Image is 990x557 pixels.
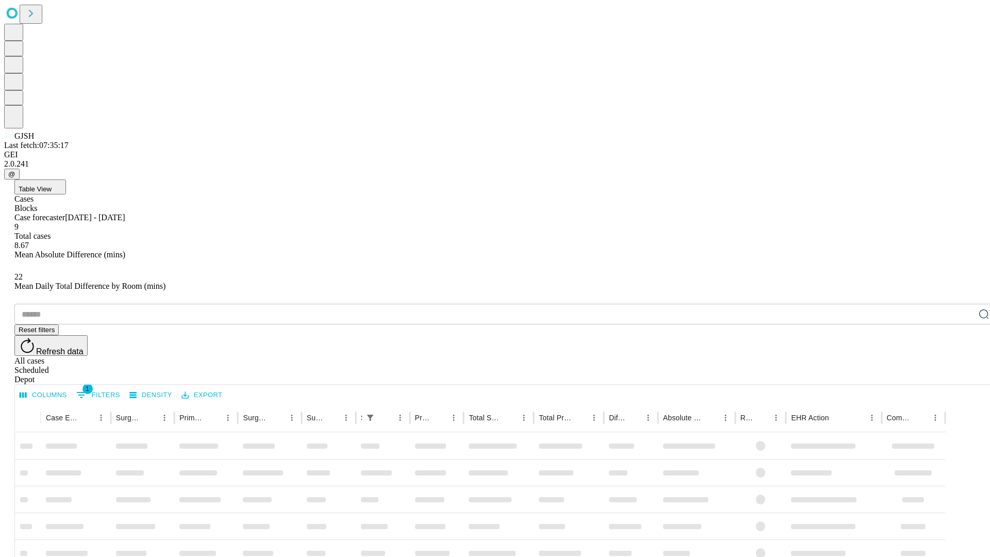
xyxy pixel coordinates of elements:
span: Table View [19,185,52,193]
span: GJSH [14,132,34,140]
button: Sort [830,411,845,425]
button: Sort [914,411,928,425]
div: Difference [609,414,625,422]
button: Menu [393,411,407,425]
button: Menu [157,411,172,425]
span: Reset filters [19,326,55,334]
span: 8.67 [14,241,29,250]
button: Export [179,387,225,403]
button: Menu [718,411,733,425]
button: Refresh data [14,335,88,356]
button: Menu [928,411,943,425]
span: [DATE] - [DATE] [65,213,125,222]
div: Surgeon Name [116,414,142,422]
div: Surgery Date [307,414,323,422]
button: Sort [626,411,641,425]
button: Sort [143,411,157,425]
div: Primary Service [179,414,205,422]
button: Menu [339,411,353,425]
span: Refresh data [36,347,84,356]
div: EHR Action [791,414,829,422]
button: Sort [572,411,587,425]
div: Scheduled In Room Duration [361,414,362,422]
button: Menu [769,411,783,425]
button: Show filters [74,387,123,403]
div: 2.0.241 [4,159,986,169]
button: Show filters [363,411,377,425]
div: GEI [4,150,986,159]
button: Menu [285,411,299,425]
button: Menu [865,411,879,425]
button: Select columns [17,387,70,403]
span: Total cases [14,232,51,240]
button: Sort [754,411,769,425]
button: @ [4,169,20,179]
div: Predicted In Room Duration [415,414,432,422]
button: Menu [94,411,108,425]
button: Sort [432,411,447,425]
button: Sort [79,411,94,425]
button: Reset filters [14,324,59,335]
button: Density [127,387,175,403]
span: Case forecaster [14,213,65,222]
div: Total Scheduled Duration [469,414,501,422]
div: Comments [887,414,913,422]
div: Resolved in EHR [740,414,754,422]
button: Menu [447,411,461,425]
span: @ [8,170,15,178]
button: Menu [221,411,235,425]
button: Sort [324,411,339,425]
span: 9 [14,222,19,231]
span: Mean Absolute Difference (mins) [14,250,125,259]
button: Menu [587,411,601,425]
button: Sort [502,411,517,425]
div: Case Epic Id [46,414,78,422]
span: 1 [82,384,93,394]
div: 1 active filter [363,411,377,425]
div: Surgery Name [243,414,269,422]
button: Menu [517,411,531,425]
span: 22 [14,272,23,281]
button: Sort [704,411,718,425]
button: Sort [270,411,285,425]
span: Mean Daily Total Difference by Room (mins) [14,282,166,290]
button: Sort [206,411,221,425]
div: Absolute Difference [663,414,703,422]
button: Menu [641,411,655,425]
div: Total Predicted Duration [539,414,571,422]
button: Table View [14,179,66,194]
button: Sort [378,411,393,425]
span: Last fetch: 07:35:17 [4,141,69,150]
